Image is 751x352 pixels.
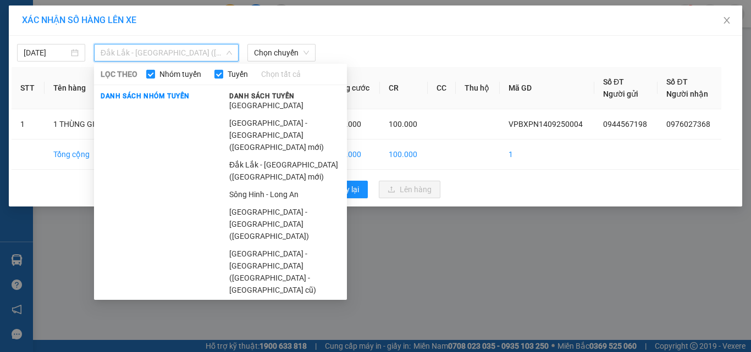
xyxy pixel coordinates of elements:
span: Số ĐT [603,77,624,86]
span: down [226,49,233,56]
button: Close [711,5,742,36]
span: 0976027368 [666,120,710,128]
th: STT [12,67,45,109]
span: Danh sách nhóm tuyến [94,91,196,101]
th: Tổng cước [324,67,380,109]
span: 100.000 [333,120,361,128]
li: Sông Hinh - Long An [223,186,347,203]
input: 14/09/2025 [24,47,69,59]
th: Mã GD [500,67,594,109]
span: VPBXPN1409250004 [509,120,583,128]
span: Chọn chuyến [254,44,309,61]
th: CR [380,67,428,109]
td: 100.000 [380,139,428,170]
span: Người nhận [666,90,708,98]
span: XÁC NHẬN SỐ HÀNG LÊN XE [22,15,136,25]
td: 1 [12,109,45,139]
li: [GEOGRAPHIC_DATA] - [GEOGRAPHIC_DATA] ([GEOGRAPHIC_DATA] mới) [223,114,347,156]
span: LỌC THEO [101,68,137,80]
span: close [722,16,731,25]
span: Đắk Lắk - Sài Gòn (BXMT) [101,44,232,61]
th: Tên hàng [45,67,114,109]
span: 0944567198 [603,120,647,128]
span: Nhóm tuyến [155,68,206,80]
li: [GEOGRAPHIC_DATA] - [GEOGRAPHIC_DATA] ([GEOGRAPHIC_DATA]) [223,203,347,245]
span: Danh sách tuyến [223,91,301,101]
span: Tuyến [223,68,252,80]
th: Thu hộ [456,67,499,109]
span: Số ĐT [666,77,687,86]
th: CC [428,67,456,109]
li: [GEOGRAPHIC_DATA] - [GEOGRAPHIC_DATA] ([GEOGRAPHIC_DATA] - [GEOGRAPHIC_DATA] cũ) [223,245,347,299]
td: 1 [500,139,594,170]
td: 1 THÙNG GIẤY [45,109,114,139]
span: 100.000 [389,120,417,128]
li: Đắk Lắk - [GEOGRAPHIC_DATA] ([GEOGRAPHIC_DATA] mới) [223,156,347,186]
td: Tổng cộng [45,139,114,170]
td: 100.000 [324,139,380,170]
span: Người gửi [603,90,638,98]
button: uploadLên hàng [379,181,440,198]
a: Chọn tất cả [261,68,301,80]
